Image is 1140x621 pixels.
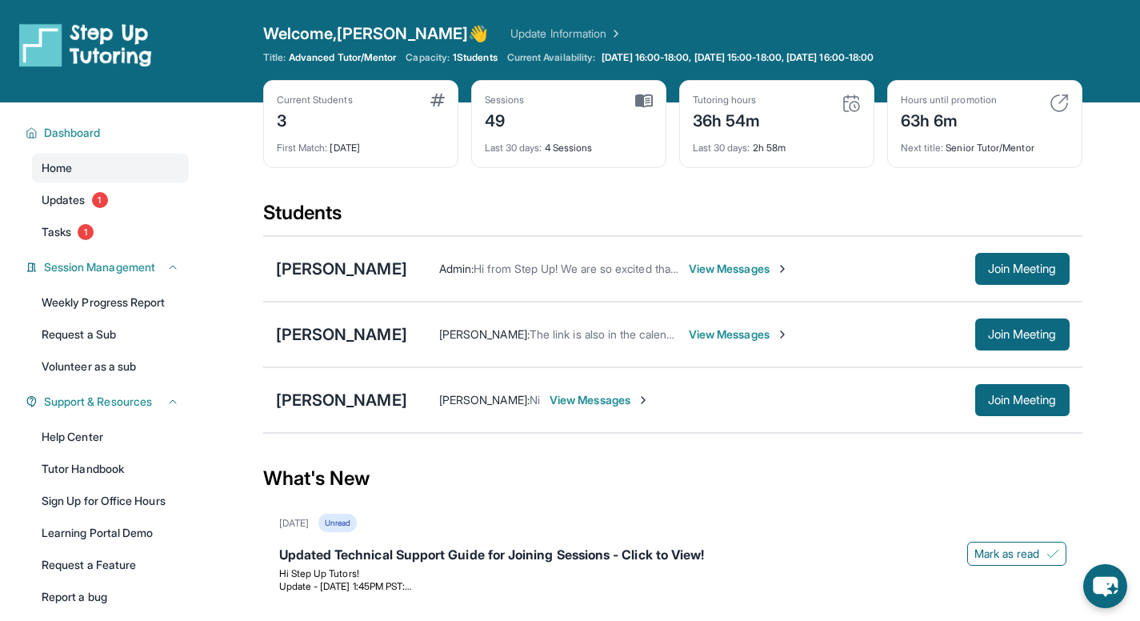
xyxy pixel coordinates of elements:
[277,106,353,132] div: 3
[44,125,101,141] span: Dashboard
[44,259,155,275] span: Session Management
[1083,564,1127,608] button: chat-button
[289,51,396,64] span: Advanced Tutor/Mentor
[318,514,357,532] div: Unread
[602,51,874,64] span: [DATE] 16:00-18:00, [DATE] 15:00-18:00, [DATE] 16:00-18:00
[637,394,650,407] img: Chevron-Right
[975,253,1070,285] button: Join Meeting
[485,106,525,132] div: 49
[32,583,189,611] a: Report a bug
[32,423,189,451] a: Help Center
[32,154,189,182] a: Home
[901,132,1069,154] div: Senior Tutor/Mentor
[975,384,1070,416] button: Join Meeting
[507,51,595,64] span: Current Availability:
[974,546,1040,562] span: Mark as read
[42,160,72,176] span: Home
[901,142,944,154] span: Next title :
[279,580,412,592] span: Update - [DATE] 1:45PM PST:
[32,519,189,547] a: Learning Portal Demo
[263,200,1082,235] div: Students
[689,327,789,343] span: View Messages
[485,94,525,106] div: Sessions
[38,125,179,141] button: Dashboard
[277,142,328,154] span: First Match :
[693,94,761,106] div: Tutoring hours
[693,106,761,132] div: 36h 54m
[689,261,789,277] span: View Messages
[279,545,1066,567] div: Updated Technical Support Guide for Joining Sessions - Click to View!
[430,94,445,106] img: card
[263,22,489,45] span: Welcome, [PERSON_NAME] 👋
[635,94,653,108] img: card
[693,132,861,154] div: 2h 58m
[598,51,877,64] a: [DATE] 16:00-18:00, [DATE] 15:00-18:00, [DATE] 16:00-18:00
[901,94,997,106] div: Hours until promotion
[277,94,353,106] div: Current Students
[42,224,71,240] span: Tasks
[32,551,189,579] a: Request a Feature
[92,192,108,208] span: 1
[439,393,530,407] span: [PERSON_NAME] :
[277,132,445,154] div: [DATE]
[453,51,498,64] span: 1 Students
[485,142,542,154] span: Last 30 days :
[279,517,309,530] div: [DATE]
[776,328,789,341] img: Chevron-Right
[842,94,861,113] img: card
[32,288,189,317] a: Weekly Progress Report
[439,327,530,341] span: [PERSON_NAME] :
[276,258,407,280] div: [PERSON_NAME]
[606,26,622,42] img: Chevron Right
[42,192,86,208] span: Updates
[1050,94,1069,113] img: card
[32,320,189,349] a: Request a Sub
[530,327,790,341] span: The link is also in the calendar invite through Gmail.
[279,567,359,579] span: Hi Step Up Tutors!
[988,330,1057,339] span: Join Meeting
[776,262,789,275] img: Chevron-Right
[44,394,152,410] span: Support & Resources
[988,395,1057,405] span: Join Meeting
[32,487,189,515] a: Sign Up for Office Hours
[78,224,94,240] span: 1
[967,542,1066,566] button: Mark as read
[693,142,750,154] span: Last 30 days :
[550,392,650,408] span: View Messages
[38,259,179,275] button: Session Management
[32,352,189,381] a: Volunteer as a sub
[32,455,189,483] a: Tutor Handbook
[485,132,653,154] div: 4 Sessions
[276,323,407,346] div: [PERSON_NAME]
[19,22,152,67] img: logo
[38,394,179,410] button: Support & Resources
[263,443,1082,514] div: What's New
[1046,547,1059,560] img: Mark as read
[510,26,622,42] a: Update Information
[406,51,450,64] span: Capacity:
[901,106,997,132] div: 63h 6m
[32,186,189,214] a: Updates1
[530,393,540,407] span: Ni
[32,218,189,246] a: Tasks1
[988,264,1057,274] span: Join Meeting
[975,319,1070,351] button: Join Meeting
[439,262,474,275] span: Admin :
[263,51,286,64] span: Title:
[276,389,407,411] div: [PERSON_NAME]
